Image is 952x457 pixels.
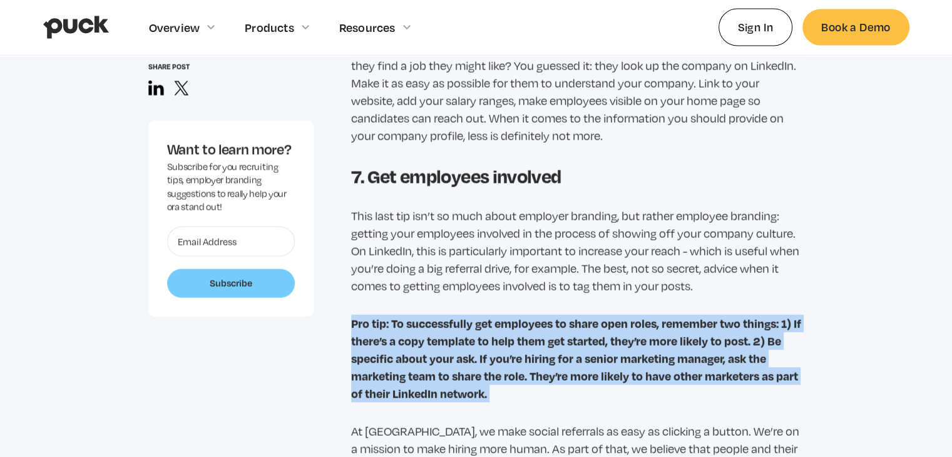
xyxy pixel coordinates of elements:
[351,163,561,188] strong: 7. Get employees involved
[719,9,793,46] a: Sign In
[167,269,295,298] input: Subscribe
[167,160,295,214] div: Subscribe for you recruiting tips, employer branding suggestions to really help your ora stand out!
[245,21,294,34] div: Products
[339,21,396,34] div: Resources
[149,21,200,34] div: Overview
[351,4,804,145] p: This one is about telling personal stories, but it’s a really important first step. It might be o...
[351,207,804,295] p: This last tip isn’t so much about employer branding, but rather employee branding: getting your e...
[167,227,295,298] form: Want to learn more?
[148,63,314,71] div: Share post
[802,9,909,45] a: Book a Demo
[167,227,295,257] input: Email Address
[351,316,801,401] strong: Pro tip: To successfully get employees to share open roles, remember two things: 1) If there’s a ...
[167,140,295,160] div: Want to learn more?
